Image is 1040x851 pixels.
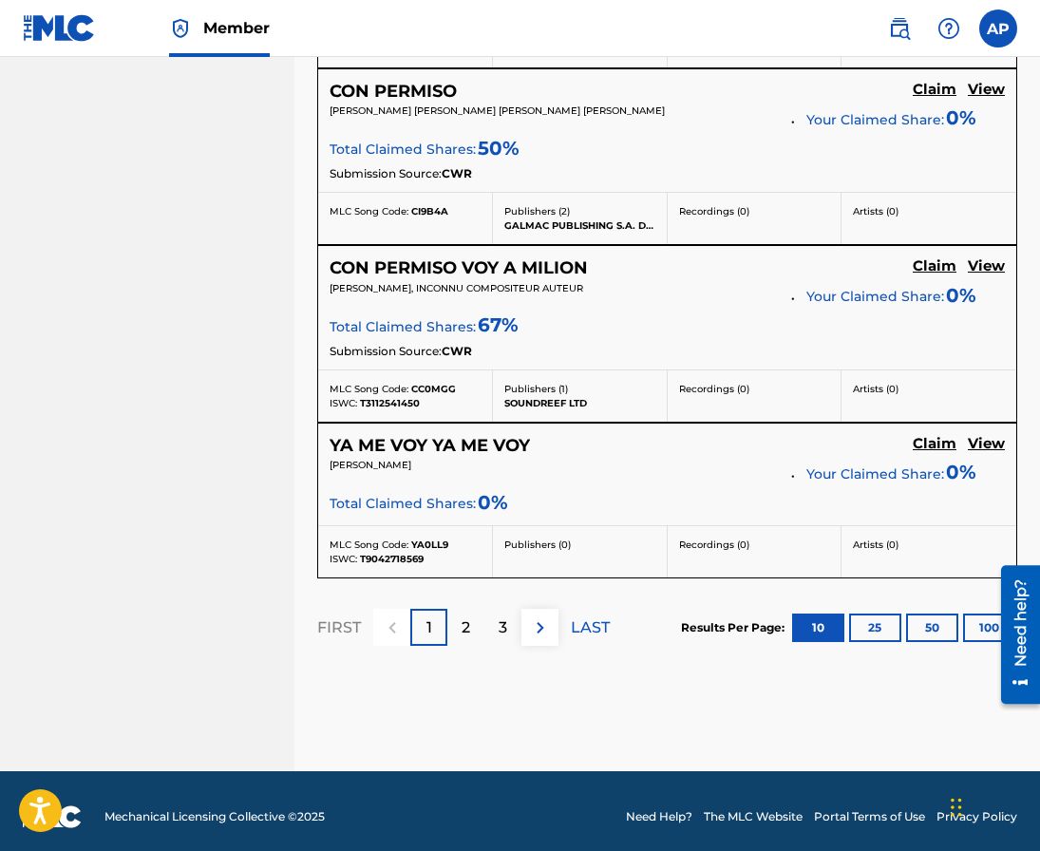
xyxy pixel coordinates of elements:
div: Drag [951,779,962,836]
iframe: Chat Widget [945,760,1040,851]
span: Total Claimed Shares: [330,494,476,514]
a: Privacy Policy [936,808,1017,825]
span: [PERSON_NAME], INCONNU COMPOSITEUR AUTEUR [330,282,583,294]
span: T3112541450 [360,397,420,409]
h5: YA ME VOY YA ME VOY [330,435,530,457]
h5: View [968,257,1005,275]
p: 2 [462,616,470,639]
span: MLC Song Code: [330,205,408,217]
div: User Menu [979,9,1017,47]
h5: View [968,81,1005,99]
span: CWR [442,343,472,360]
span: Submission Source: [330,343,442,360]
p: Publishers ( 0 ) [504,538,655,552]
img: right [529,616,552,639]
h5: Claim [913,435,956,453]
span: Mechanical Licensing Collective © 2025 [104,808,325,825]
p: Artists ( 0 ) [853,538,1005,552]
button: 50 [906,614,958,642]
img: help [937,17,960,40]
button: 25 [849,614,901,642]
button: 10 [792,614,844,642]
span: [PERSON_NAME] [PERSON_NAME] [PERSON_NAME] [PERSON_NAME] [330,104,665,117]
span: Your Claimed Share: [806,287,944,307]
p: Artists ( 0 ) [853,382,1005,396]
span: Total Claimed Shares: [330,318,476,335]
span: MLC Song Code: [330,383,408,395]
span: 0 % [946,104,976,132]
span: T9042718569 [360,553,424,565]
p: FIRST [317,616,361,639]
p: Results Per Page: [681,619,789,636]
iframe: Resource Center [987,558,1040,710]
span: 50 % [478,134,520,162]
span: Submission Source: [330,165,442,182]
p: Recordings ( 0 ) [679,538,830,552]
p: GALMAC PUBLISHING S.A. DE C.V. [504,218,655,233]
a: View [968,81,1005,102]
h5: CON PERMISO [330,81,457,103]
span: 0% [478,488,508,517]
span: 0 % [946,458,976,486]
p: Recordings ( 0 ) [679,382,830,396]
span: ISWC: [330,553,357,565]
span: Total Claimed Shares: [330,141,476,158]
h5: Claim [913,257,956,275]
span: [PERSON_NAME] [330,459,411,471]
span: YA0LL9 [411,539,448,551]
a: The MLC Website [704,808,803,825]
span: Your Claimed Share: [806,110,944,130]
img: MLC Logo [23,14,96,42]
span: ISWC: [330,397,357,409]
span: Member [203,17,270,39]
h5: View [968,435,1005,453]
button: 100 [963,614,1015,642]
span: CI9B4A [411,205,448,217]
a: View [968,435,1005,456]
span: Your Claimed Share: [806,464,944,484]
span: MLC Song Code: [330,539,408,551]
p: Recordings ( 0 ) [679,204,830,218]
p: 1 [426,616,432,639]
a: Need Help? [626,808,692,825]
div: Help [930,9,968,47]
p: SOUNDREEF LTD [504,396,655,410]
span: CWR [442,165,472,182]
p: Publishers ( 2 ) [504,204,655,218]
a: Portal Terms of Use [814,808,925,825]
span: 0 % [946,281,976,310]
a: View [968,257,1005,278]
img: Top Rightsholder [169,17,192,40]
p: LAST [571,616,610,639]
a: Public Search [880,9,918,47]
h5: Claim [913,81,956,99]
p: 3 [499,616,507,639]
span: CC0MGG [411,383,456,395]
p: Publishers ( 1 ) [504,382,655,396]
h5: CON PERMISO VOY A MILION [330,257,588,279]
p: Artists ( 0 ) [853,204,1005,218]
img: search [888,17,911,40]
span: 67 % [478,311,519,339]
